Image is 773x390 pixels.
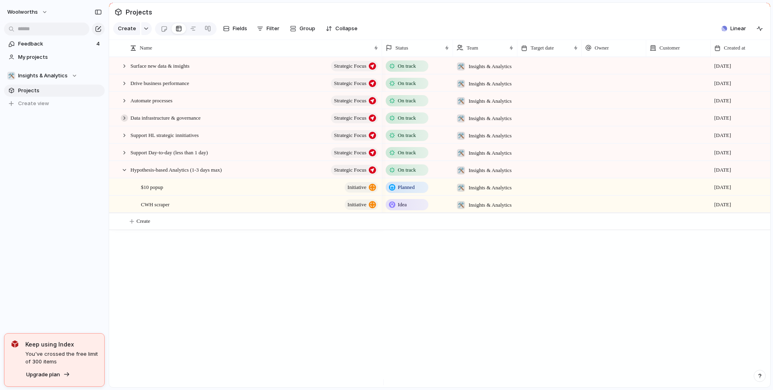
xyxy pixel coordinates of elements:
[334,60,366,72] span: Strategic Focus
[457,166,465,174] div: 🛠️
[457,201,465,209] div: 🛠️
[26,371,60,379] span: Upgrade plan
[714,114,731,122] span: [DATE]
[130,165,222,174] span: Hypothesis-based Analytics (1-3 days max)
[254,22,283,35] button: Filter
[334,164,366,176] span: Strategic Focus
[469,184,512,192] span: Insights & Analytics
[141,182,163,191] span: $10 popup
[334,95,366,106] span: Strategic Focus
[130,113,200,122] span: Data infrastructure & governance
[457,62,465,71] div: 🛠️
[714,166,731,174] span: [DATE]
[4,85,105,97] a: Projects
[140,44,152,52] span: Name
[469,114,512,122] span: Insights & Analytics
[331,130,378,141] button: Strategic Focus
[659,44,680,52] span: Customer
[334,78,366,89] span: Strategic Focus
[469,62,512,71] span: Insights & Analytics
[398,166,416,174] span: On track
[334,147,366,158] span: Strategic Focus
[4,38,105,50] a: Feedback4
[730,25,746,33] span: Linear
[345,199,378,210] button: initiative
[714,79,731,87] span: [DATE]
[595,44,609,52] span: Owner
[331,95,378,106] button: Strategic Focus
[398,149,416,157] span: On track
[136,217,150,225] span: Create
[398,201,407,209] span: Idea
[124,5,154,19] span: Projects
[714,149,731,157] span: [DATE]
[457,97,465,105] div: 🛠️
[714,62,731,70] span: [DATE]
[25,340,98,349] span: Keep using Index
[130,78,189,87] span: Drive business performance
[130,147,208,157] span: Support Day-to-day (less than 1 day)
[457,184,465,192] div: 🛠️
[457,132,465,140] div: 🛠️
[25,350,98,366] span: You've crossed the free limit of 300 items
[469,149,512,157] span: Insights & Analytics
[96,40,101,48] span: 4
[714,183,731,191] span: [DATE]
[724,44,745,52] span: Created at
[395,44,408,52] span: Status
[130,130,199,139] span: Support HL strategic innitiatives
[331,78,378,89] button: Strategic Focus
[233,25,247,33] span: Fields
[469,80,512,88] span: Insights & Analytics
[24,369,72,380] button: Upgrade plan
[331,61,378,71] button: Strategic Focus
[331,165,378,175] button: Strategic Focus
[141,199,169,209] span: CWH scraper
[322,22,361,35] button: Collapse
[714,131,731,139] span: [DATE]
[398,79,416,87] span: On track
[4,97,105,110] button: Create view
[345,182,378,193] button: initiative
[118,25,136,33] span: Create
[331,147,378,158] button: Strategic Focus
[130,61,190,70] span: Surface new data & insights
[347,182,366,193] span: initiative
[4,70,105,82] button: 🛠️Insights & Analytics
[398,114,416,122] span: On track
[347,199,366,210] span: initiative
[130,95,172,105] span: Automate processes
[4,51,105,63] a: My projects
[398,62,416,70] span: On track
[469,201,512,209] span: Insights & Analytics
[714,201,731,209] span: [DATE]
[267,25,279,33] span: Filter
[18,72,68,80] span: Insights & Analytics
[398,97,416,105] span: On track
[18,40,94,48] span: Feedback
[718,23,749,35] button: Linear
[531,44,554,52] span: Target date
[220,22,250,35] button: Fields
[457,114,465,122] div: 🛠️
[335,25,358,33] span: Collapse
[334,130,366,141] span: Strategic Focus
[113,22,140,35] button: Create
[469,97,512,105] span: Insights & Analytics
[7,72,15,80] div: 🛠️
[398,183,415,191] span: Planned
[18,100,49,108] span: Create view
[398,131,416,139] span: On track
[714,97,731,105] span: [DATE]
[286,22,319,35] button: Group
[457,80,465,88] div: 🛠️
[467,44,478,52] span: Team
[7,8,38,16] span: woolworths
[469,166,512,174] span: Insights & Analytics
[18,53,102,61] span: My projects
[334,112,366,124] span: Strategic Focus
[18,87,102,95] span: Projects
[469,132,512,140] span: Insights & Analytics
[457,149,465,157] div: 🛠️
[4,6,52,19] button: woolworths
